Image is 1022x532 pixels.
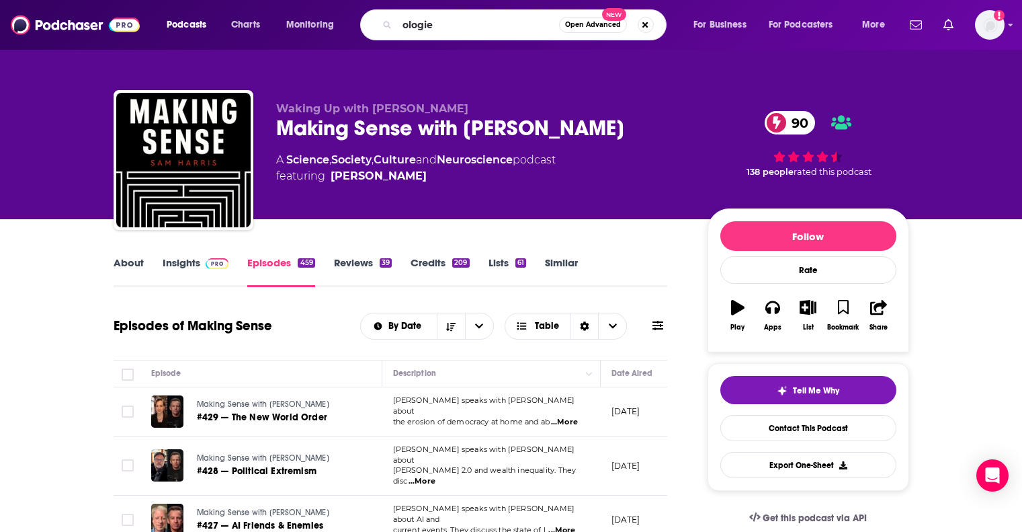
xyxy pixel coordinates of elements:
[465,313,493,339] button: open menu
[197,507,357,519] a: Making Sense with [PERSON_NAME]
[372,153,374,166] span: ,
[197,453,329,463] span: Making Sense with [PERSON_NAME]
[515,258,526,268] div: 61
[437,153,513,166] a: Neuroscience
[720,376,896,404] button: tell me why sparkleTell Me Why
[206,258,229,269] img: Podchaser Pro
[720,256,896,284] div: Rate
[331,153,372,166] a: Society
[853,14,902,36] button: open menu
[331,168,427,184] a: Sam Harris
[393,417,550,426] span: the erosion of democracy at home and ab
[488,256,526,287] a: Lists61
[720,452,896,478] button: Export One-Sheet
[151,365,181,381] div: Episode
[602,8,626,21] span: New
[397,14,559,36] input: Search podcasts, credits, & more...
[197,411,357,424] a: #429 — The New World Order
[276,168,556,184] span: featuring
[393,504,575,524] span: [PERSON_NAME] speaks with [PERSON_NAME] about AI and
[975,10,1005,40] span: Logged in as mfurr
[393,465,577,486] span: [PERSON_NAME] 2.0 and wealth inequality. They disc
[361,321,437,331] button: open menu
[565,22,621,28] span: Open Advanced
[114,256,144,287] a: About
[276,102,468,115] span: Waking Up with [PERSON_NAME]
[197,453,357,465] a: Making Sense with [PERSON_NAME]
[764,324,781,332] div: Apps
[416,153,437,166] span: and
[720,291,755,340] button: Play
[611,460,640,471] p: [DATE]
[197,508,329,517] span: Making Sense with [PERSON_NAME]
[122,406,134,418] span: Toggle select row
[760,14,853,36] button: open menu
[693,15,747,34] span: For Business
[286,15,334,34] span: Monitoring
[611,406,640,417] p: [DATE]
[122,459,134,471] span: Toggle select row
[720,221,896,251] button: Follow
[276,152,556,184] div: A podcast
[535,321,559,331] span: Table
[247,256,314,287] a: Episodes459
[862,15,885,34] span: More
[277,14,351,36] button: open menu
[360,313,494,340] h2: Choose List sort
[197,520,324,531] span: #427 — AI Friends & Enemies
[559,17,627,33] button: Open AdvancedNew
[803,324,814,332] div: List
[388,321,426,331] span: By Date
[708,102,909,186] div: 90 138 peoplerated this podcast
[827,324,859,332] div: Bookmark
[11,12,140,38] img: Podchaser - Follow, Share and Rate Podcasts
[975,10,1005,40] button: Show profile menu
[334,256,392,287] a: Reviews39
[505,313,628,340] button: Choose View
[581,366,597,382] button: Column Actions
[611,365,652,381] div: Date Aired
[452,258,469,268] div: 209
[437,313,465,339] button: Sort Direction
[976,459,1009,492] div: Open Intercom Messenger
[298,258,314,268] div: 459
[163,256,229,287] a: InsightsPodchaser Pro
[197,400,329,409] span: Making Sense with [PERSON_NAME]
[570,313,598,339] div: Sort Direction
[409,476,435,487] span: ...More
[994,10,1005,21] svg: Add a profile image
[374,153,416,166] a: Culture
[393,365,436,381] div: Description
[116,93,251,227] img: Making Sense with Sam Harris
[904,13,927,36] a: Show notifications dropdown
[769,15,833,34] span: For Podcasters
[869,324,888,332] div: Share
[411,256,469,287] a: Credits209
[197,412,327,423] span: #429 — The New World Order
[730,324,744,332] div: Play
[938,13,959,36] a: Show notifications dropdown
[861,291,896,340] button: Share
[231,15,260,34] span: Charts
[373,9,679,40] div: Search podcasts, credits, & more...
[794,167,871,177] span: rated this podcast
[380,258,392,268] div: 39
[286,153,329,166] a: Science
[114,317,272,334] h1: Episodes of Making Sense
[329,153,331,166] span: ,
[197,465,357,478] a: #428 — Political Extremism
[793,385,839,396] span: Tell Me Why
[167,15,206,34] span: Podcasts
[393,395,575,416] span: [PERSON_NAME] speaks with [PERSON_NAME] about
[684,14,763,36] button: open menu
[826,291,861,340] button: Bookmark
[778,111,815,135] span: 90
[393,445,575,465] span: [PERSON_NAME] speaks with [PERSON_NAME] about
[551,417,578,428] span: ...More
[720,415,896,441] a: Contact This Podcast
[777,385,787,396] img: tell me why sparkle
[790,291,825,340] button: List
